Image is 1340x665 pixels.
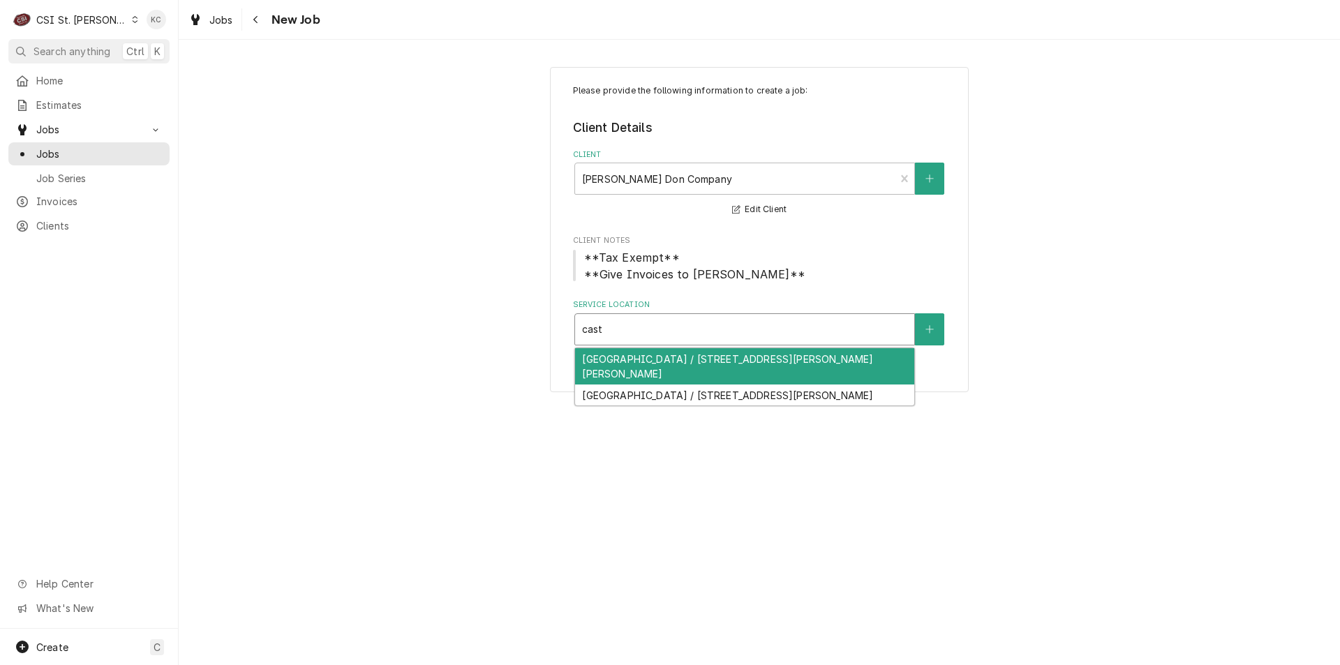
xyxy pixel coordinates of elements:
span: New Job [267,10,320,29]
span: C [154,640,161,655]
span: Client Notes [573,249,946,283]
button: Search anythingCtrlK [8,39,170,63]
legend: Client Details [573,119,946,137]
div: Client [573,149,946,218]
div: Kelly Christen's Avatar [147,10,166,29]
span: Estimates [36,98,163,112]
a: Jobs [183,8,239,31]
span: Ctrl [126,44,144,59]
div: [GEOGRAPHIC_DATA] / [STREET_ADDRESS][PERSON_NAME][PERSON_NAME] [575,348,914,384]
div: C [13,10,32,29]
div: [GEOGRAPHIC_DATA] / [STREET_ADDRESS][PERSON_NAME] [575,384,914,406]
button: Create New Location [915,313,944,345]
a: Go to Help Center [8,572,170,595]
span: Help Center [36,576,161,591]
span: Jobs [36,147,163,161]
svg: Create New Location [925,324,934,334]
a: Estimates [8,94,170,117]
span: Invoices [36,194,163,209]
button: Edit Client [730,201,789,218]
span: What's New [36,601,161,615]
a: Go to What's New [8,597,170,620]
button: Create New Client [915,163,944,195]
span: **Tax Exempt** **Give Invoices to [PERSON_NAME]** [584,251,805,281]
label: Client [573,149,946,160]
span: Client Notes [573,235,946,246]
p: Please provide the following information to create a job: [573,84,946,97]
a: Go to Jobs [8,118,170,141]
a: Job Series [8,167,170,190]
a: Invoices [8,190,170,213]
a: Home [8,69,170,92]
div: CSI St. [PERSON_NAME] [36,13,127,27]
div: Job Create/Update Form [573,84,946,345]
div: Job Create/Update [550,67,969,393]
a: Clients [8,214,170,237]
a: Jobs [8,142,170,165]
span: Job Series [36,171,163,186]
span: K [154,44,161,59]
div: Client Notes [573,235,946,282]
span: Jobs [209,13,233,27]
span: Search anything [33,44,110,59]
label: Service Location [573,299,946,311]
span: Home [36,73,163,88]
button: Navigate back [245,8,267,31]
span: Jobs [36,122,142,137]
div: Service Location [573,299,946,345]
div: KC [147,10,166,29]
svg: Create New Client [925,174,934,184]
span: Clients [36,218,163,233]
div: CSI St. Louis's Avatar [13,10,32,29]
span: Create [36,641,68,653]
